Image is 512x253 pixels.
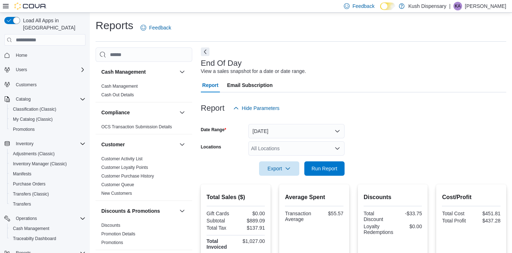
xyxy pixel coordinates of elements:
span: Inventory Manager (Classic) [10,160,86,168]
button: Inventory [1,139,88,149]
span: Traceabilty Dashboard [10,234,86,243]
button: Adjustments (Classic) [7,149,88,159]
button: Customer [101,141,176,148]
h2: Cost/Profit [442,193,501,202]
a: Customer Purchase History [101,174,154,179]
div: $1,027.00 [237,238,265,244]
a: Classification (Classic) [10,105,59,114]
span: Manifests [13,171,31,177]
a: OCS Transaction Submission Details [101,124,172,129]
span: Purchase Orders [10,180,86,188]
span: My Catalog (Classic) [10,115,86,124]
button: My Catalog (Classic) [7,114,88,124]
span: Traceabilty Dashboard [13,236,56,241]
p: | [449,2,451,10]
span: Load All Apps in [GEOGRAPHIC_DATA] [20,17,86,31]
span: Classification (Classic) [10,105,86,114]
button: Export [259,161,299,176]
div: Compliance [96,123,192,134]
span: Promotions [10,125,86,134]
button: Users [1,65,88,75]
span: Inventory [16,141,33,147]
span: My Catalog (Classic) [13,116,53,122]
a: Traceabilty Dashboard [10,234,59,243]
div: Loyalty Redemptions [364,224,393,235]
button: Compliance [101,109,176,116]
span: Customers [16,82,37,88]
span: Catalog [13,95,86,103]
span: Operations [13,214,86,223]
button: Discounts & Promotions [101,207,176,215]
span: Cash Out Details [101,92,134,98]
h2: Average Spent [285,193,343,202]
a: Customer Queue [101,182,134,187]
label: Date Range [201,127,226,133]
span: Export [263,161,295,176]
a: Cash Out Details [101,92,134,97]
span: Transfers (Classic) [10,190,86,198]
button: Transfers (Classic) [7,189,88,199]
button: Cash Management [178,68,186,76]
span: Inventory [13,139,86,148]
span: Customers [13,80,86,89]
div: $437.28 [473,218,501,224]
h3: Compliance [101,109,130,116]
a: Discounts [101,223,120,228]
div: View a sales snapshot for a date or date range. [201,68,306,75]
span: Report [202,78,218,92]
span: Catalog [16,96,31,102]
button: Transfers [7,199,88,209]
span: Feedback [149,24,171,31]
div: $137.91 [237,225,265,231]
h3: Customer [101,141,125,148]
span: Inventory Manager (Classic) [13,161,67,167]
span: New Customers [101,190,132,196]
div: $0.00 [237,211,265,216]
span: Transfers (Classic) [13,191,49,197]
button: Manifests [7,169,88,179]
div: -$33.75 [394,211,422,216]
span: Customer Loyalty Points [101,165,148,170]
span: Manifests [10,170,86,178]
h2: Discounts [364,193,422,202]
button: Operations [1,213,88,224]
a: Inventory Manager (Classic) [10,160,70,168]
a: Feedback [138,20,174,35]
div: Total Cost [442,211,470,216]
button: Classification (Classic) [7,104,88,114]
a: Transfers [10,200,34,208]
button: Promotions [7,124,88,134]
button: Next [201,47,209,56]
div: Katy Anderson [453,2,462,10]
span: Purchase Orders [13,181,46,187]
span: Transfers [10,200,86,208]
span: Adjustments (Classic) [10,149,86,158]
button: Customers [1,79,88,89]
img: Cova [14,3,47,10]
a: Cash Management [101,84,138,89]
h2: Total Sales ($) [207,193,265,202]
h3: Report [201,104,225,112]
span: Users [16,67,27,73]
button: Home [1,50,88,60]
h1: Reports [96,18,133,33]
span: Promotion Details [101,231,135,237]
button: Users [13,65,30,74]
a: Purchase Orders [10,180,49,188]
button: Run Report [304,161,345,176]
span: Promotions [101,240,123,245]
span: Home [13,51,86,60]
span: Operations [16,216,37,221]
button: Discounts & Promotions [178,207,186,215]
span: Run Report [312,165,337,172]
a: Customers [13,80,40,89]
label: Locations [201,144,221,150]
a: Customer Activity List [101,156,143,161]
div: Discounts & Promotions [96,221,192,250]
button: Cash Management [101,68,176,75]
div: Transaction Average [285,211,313,222]
button: Catalog [1,94,88,104]
button: Compliance [178,108,186,117]
a: Cash Management [10,224,52,233]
